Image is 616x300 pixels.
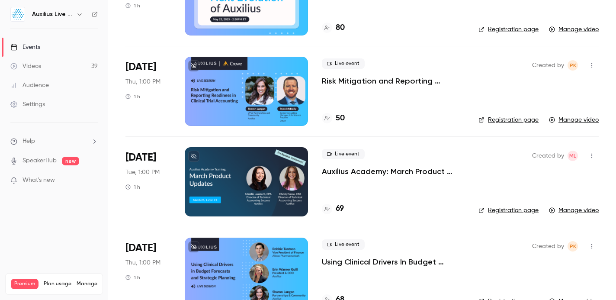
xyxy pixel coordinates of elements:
span: Created by [532,60,564,71]
span: Premium [11,279,38,289]
div: Events [10,43,40,52]
span: Live event [322,239,365,250]
span: PK [570,241,576,252]
h4: 50 [336,113,345,124]
span: [DATE] [125,151,156,165]
div: 1 h [125,93,140,100]
span: Created by [532,241,564,252]
span: Live event [322,149,365,159]
span: What's new [22,176,55,185]
div: Mar 25 Tue, 1:00 PM (America/New York) [125,147,171,216]
div: 1 h [125,274,140,281]
a: 80 [322,22,345,34]
span: Thu, 1:00 PM [125,258,160,267]
img: Auxilius Live Sessions [11,7,25,21]
a: Manage [77,281,97,287]
span: Maddie Lamberti [568,151,578,161]
div: Audience [10,81,49,90]
iframe: Noticeable Trigger [87,177,98,184]
span: Tue, 1:00 PM [125,168,160,177]
a: Risk Mitigation and Reporting Readiness in Clinical Trial Accounting [322,76,465,86]
a: Manage video [549,25,599,34]
a: SpeakerHub [22,156,57,165]
div: Apr 10 Thu, 1:00 PM (America/New York) [125,57,171,126]
span: ML [569,151,576,161]
h4: 80 [336,22,345,34]
span: Help [22,137,35,146]
h6: Auxilius Live Sessions [32,10,73,19]
a: Registration page [478,116,539,124]
div: Settings [10,100,45,109]
a: Auxilius Academy: March Product Update [322,166,465,177]
span: Created by [532,151,564,161]
a: Using Clinical Drivers In Budget Forecasts and Strategic Planning [322,257,465,267]
h4: 69 [336,203,344,215]
span: Live event [322,58,365,69]
span: [DATE] [125,60,156,74]
span: [DATE] [125,241,156,255]
a: Manage video [549,206,599,215]
span: new [62,157,79,165]
span: Thu, 1:00 PM [125,77,160,86]
a: Registration page [478,206,539,215]
span: PK [570,60,576,71]
a: Registration page [478,25,539,34]
div: Videos [10,62,41,71]
span: Peter Kinchley [568,241,578,252]
div: 1 h [125,2,140,9]
span: Peter Kinchley [568,60,578,71]
a: Manage video [549,116,599,124]
a: 69 [322,203,344,215]
div: 1 h [125,184,140,190]
a: 50 [322,113,345,124]
li: help-dropdown-opener [10,137,98,146]
span: Plan usage [44,281,71,287]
